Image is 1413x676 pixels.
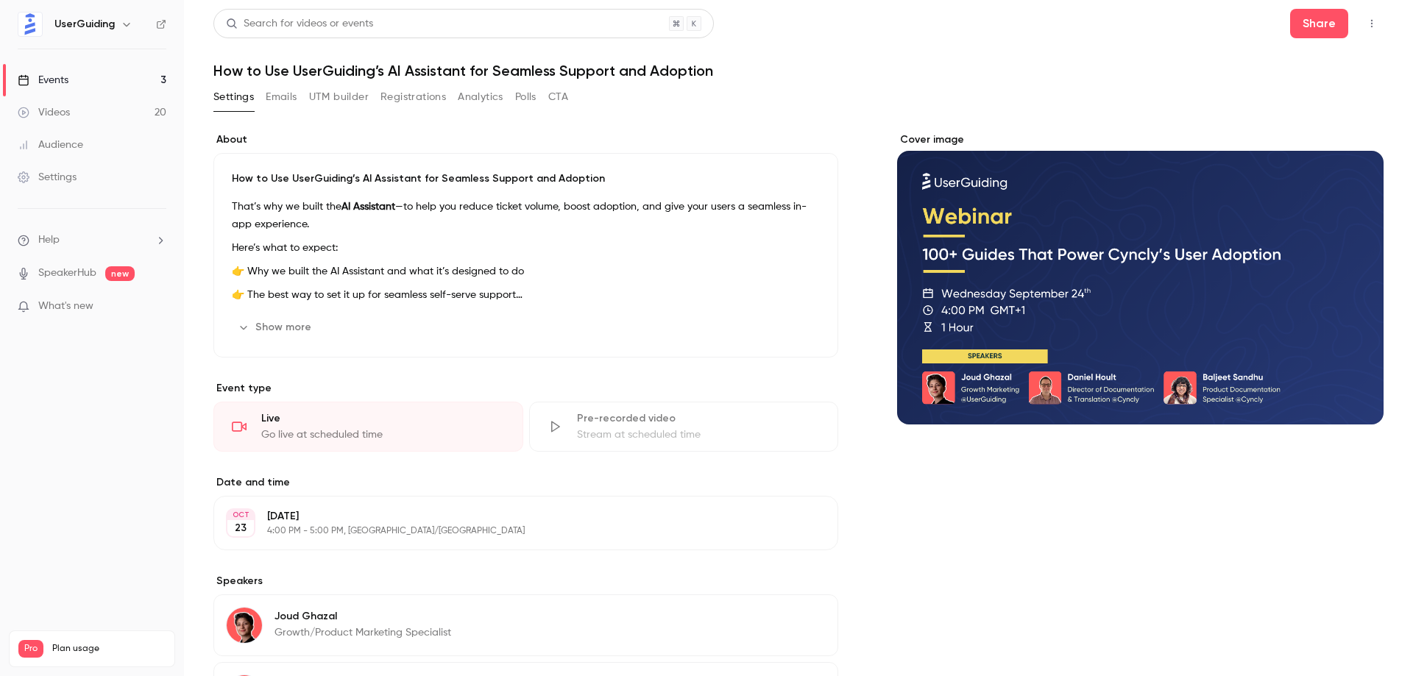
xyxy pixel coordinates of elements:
p: 4:00 PM - 5:00 PM, [GEOGRAPHIC_DATA]/[GEOGRAPHIC_DATA] [267,525,760,537]
div: Go live at scheduled time [261,427,505,442]
a: SpeakerHub [38,266,96,281]
button: Share [1290,9,1348,38]
label: Speakers [213,574,838,588]
span: new [105,266,135,281]
div: Stream at scheduled time [577,427,821,442]
label: About [213,132,838,147]
button: Registrations [380,85,446,109]
span: Pro [18,640,43,658]
h1: How to Use UserGuiding’s AI Assistant for Seamless Support and Adoption [213,62,1384,79]
p: How to Use UserGuiding’s AI Assistant for Seamless Support and Adoption [232,171,820,186]
div: Events [18,73,68,88]
div: Search for videos or events [226,16,373,32]
p: Growth/Product Marketing Specialist [275,625,451,640]
label: Date and time [213,475,838,490]
div: OCT [227,510,254,520]
button: Settings [213,85,254,109]
div: Audience [18,138,83,152]
span: Plan usage [52,643,166,655]
img: Joud Ghazal [227,608,262,643]
p: 23 [235,521,247,536]
iframe: Noticeable Trigger [149,300,166,313]
li: help-dropdown-opener [18,232,166,248]
p: Here’s what to expect: [232,239,820,257]
div: Joud GhazalJoud GhazalGrowth/Product Marketing Specialist [213,594,838,656]
span: What's new [38,299,93,314]
section: Cover image [897,132,1384,424]
p: 👉 The best way to set it up for seamless self-serve support [232,286,820,304]
strong: AI Assistant [341,202,395,212]
button: Analytics [458,85,503,109]
div: Pre-recorded videoStream at scheduled time [529,402,839,452]
p: Event type [213,381,838,396]
button: Polls [515,85,536,109]
button: Show more [232,316,320,339]
p: [DATE] [267,509,760,524]
div: Pre-recorded video [577,411,821,426]
div: Videos [18,105,70,120]
h6: UserGuiding [54,17,115,32]
img: UserGuiding [18,13,42,36]
div: LiveGo live at scheduled time [213,402,523,452]
div: Live [261,411,505,426]
button: Emails [266,85,297,109]
p: 👉 Why we built the AI Assistant and what it’s designed to do [232,263,820,280]
p: That’s why we built the —to help you reduce ticket volume, boost adoption, and give your users a ... [232,198,820,233]
p: Joud Ghazal [275,609,451,624]
button: UTM builder [309,85,369,109]
div: Settings [18,170,77,185]
button: CTA [548,85,568,109]
label: Cover image [897,132,1384,147]
span: Help [38,232,60,248]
